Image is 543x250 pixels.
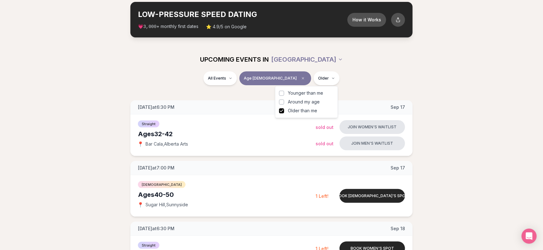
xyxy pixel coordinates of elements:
[340,120,405,134] button: Join women's waitlist
[288,108,317,114] span: Older than me
[340,136,405,150] button: Join men's waitlist
[138,165,174,171] span: [DATE] at 7:00 PM
[138,181,186,188] span: [DEMOGRAPHIC_DATA]
[146,141,188,147] span: Bar Cala , Alberta Arts
[316,193,329,199] span: 1 Left!
[279,91,284,96] button: Younger than me
[138,9,347,19] h2: LOW-PRESSURE SPEED DATING
[138,202,143,207] span: 📍
[347,13,386,27] button: How it Works
[138,130,316,138] div: Ages 32-42
[138,23,198,30] span: 💗 + monthly first dates
[138,120,159,127] span: Straight
[138,142,143,147] span: 📍
[299,75,307,82] span: Clear age
[244,76,297,81] span: Age [DEMOGRAPHIC_DATA]
[138,225,174,232] span: [DATE] at 6:30 PM
[391,165,405,171] span: Sep 17
[522,229,537,244] div: Open Intercom Messenger
[391,104,405,110] span: Sep 17
[318,76,329,81] span: Older
[239,71,311,85] button: Age [DEMOGRAPHIC_DATA]Clear age
[138,104,174,110] span: [DATE] at 6:30 PM
[208,76,226,81] span: All Events
[340,189,405,203] button: Book [DEMOGRAPHIC_DATA]'s spot
[279,100,284,105] button: Around my age
[146,202,188,208] span: Sugar Hill , Sunnyside
[314,71,340,85] button: Older
[143,24,157,29] span: 3,000
[203,71,237,85] button: All Events
[138,242,159,249] span: Straight
[138,190,316,199] div: Ages 40-50
[316,141,334,146] span: Sold Out
[200,55,269,64] span: UPCOMING EVENTS IN
[288,90,323,97] span: Younger than me
[271,53,343,66] button: [GEOGRAPHIC_DATA]
[279,108,284,114] button: Older than me
[316,125,334,130] span: Sold Out
[206,24,247,30] span: ⭐ 4.9/5 on Google
[288,99,320,105] span: Around my age
[391,225,405,232] span: Sep 18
